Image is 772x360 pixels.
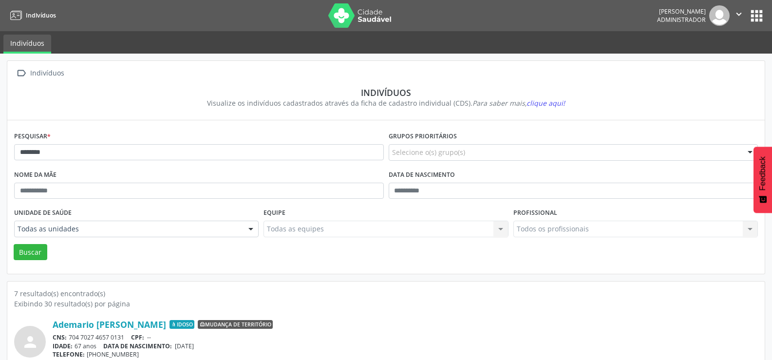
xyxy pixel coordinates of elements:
[513,206,557,221] label: Profissional
[53,319,166,330] a: Ademario [PERSON_NAME]
[7,7,56,23] a: Indivíduos
[14,206,72,221] label: Unidade de saúde
[53,350,758,359] div: [PHONE_NUMBER]
[657,16,706,24] span: Administrador
[389,168,455,183] label: Data de nascimento
[14,129,51,144] label: Pesquisar
[175,342,194,350] span: [DATE]
[18,224,239,234] span: Todas as unidades
[21,87,751,98] div: Indivíduos
[709,5,730,26] img: img
[472,98,565,108] i: Para saber mais,
[103,342,172,350] span: DATA DE NASCIMENTO:
[198,320,273,329] span: Mudança de território
[734,9,744,19] i: 
[14,288,758,299] div: 7 resultado(s) encontrado(s)
[169,320,194,329] span: Idoso
[53,350,85,359] span: TELEFONE:
[527,98,565,108] span: clique aqui!
[748,7,765,24] button: apps
[53,333,758,341] div: 704 7027 4657 0131
[392,147,465,157] span: Selecione o(s) grupo(s)
[730,5,748,26] button: 
[53,342,758,350] div: 67 anos
[657,7,706,16] div: [PERSON_NAME]
[147,333,151,341] span: --
[28,66,66,80] div: Indivíduos
[131,333,144,341] span: CPF:
[758,156,767,190] span: Feedback
[14,168,56,183] label: Nome da mãe
[14,299,758,309] div: Exibindo 30 resultado(s) por página
[53,342,73,350] span: IDADE:
[21,98,751,108] div: Visualize os indivíduos cadastrados através da ficha de cadastro individual (CDS).
[14,66,66,80] a:  Indivíduos
[753,147,772,213] button: Feedback - Mostrar pesquisa
[3,35,51,54] a: Indivíduos
[53,333,67,341] span: CNS:
[26,11,56,19] span: Indivíduos
[389,129,457,144] label: Grupos prioritários
[14,66,28,80] i: 
[264,206,285,221] label: Equipe
[14,244,47,261] button: Buscar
